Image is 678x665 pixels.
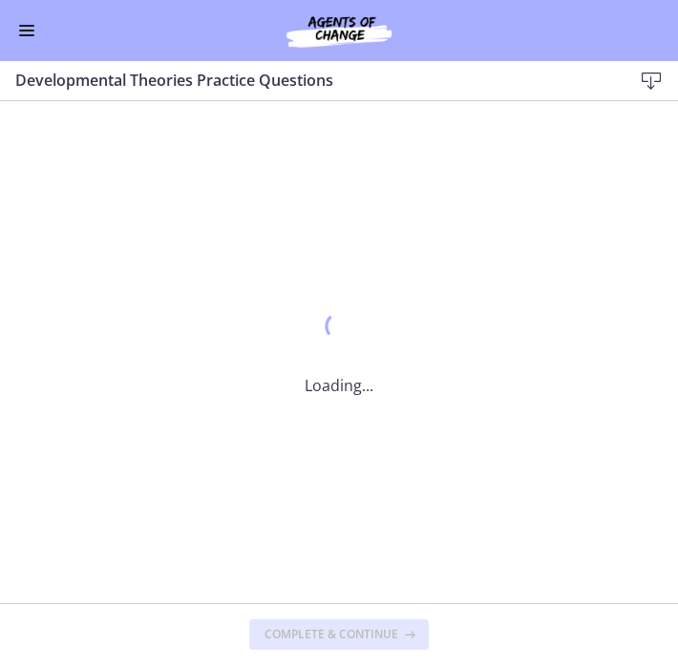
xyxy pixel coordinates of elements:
img: Agents of Change [244,11,434,50]
h3: Developmental Theories Practice Questions [15,69,602,92]
p: Loading... [305,374,373,397]
button: Complete & continue [249,619,429,650]
button: Enable menu [15,19,38,42]
span: Complete & continue [265,627,398,642]
div: 1 [305,307,373,351]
